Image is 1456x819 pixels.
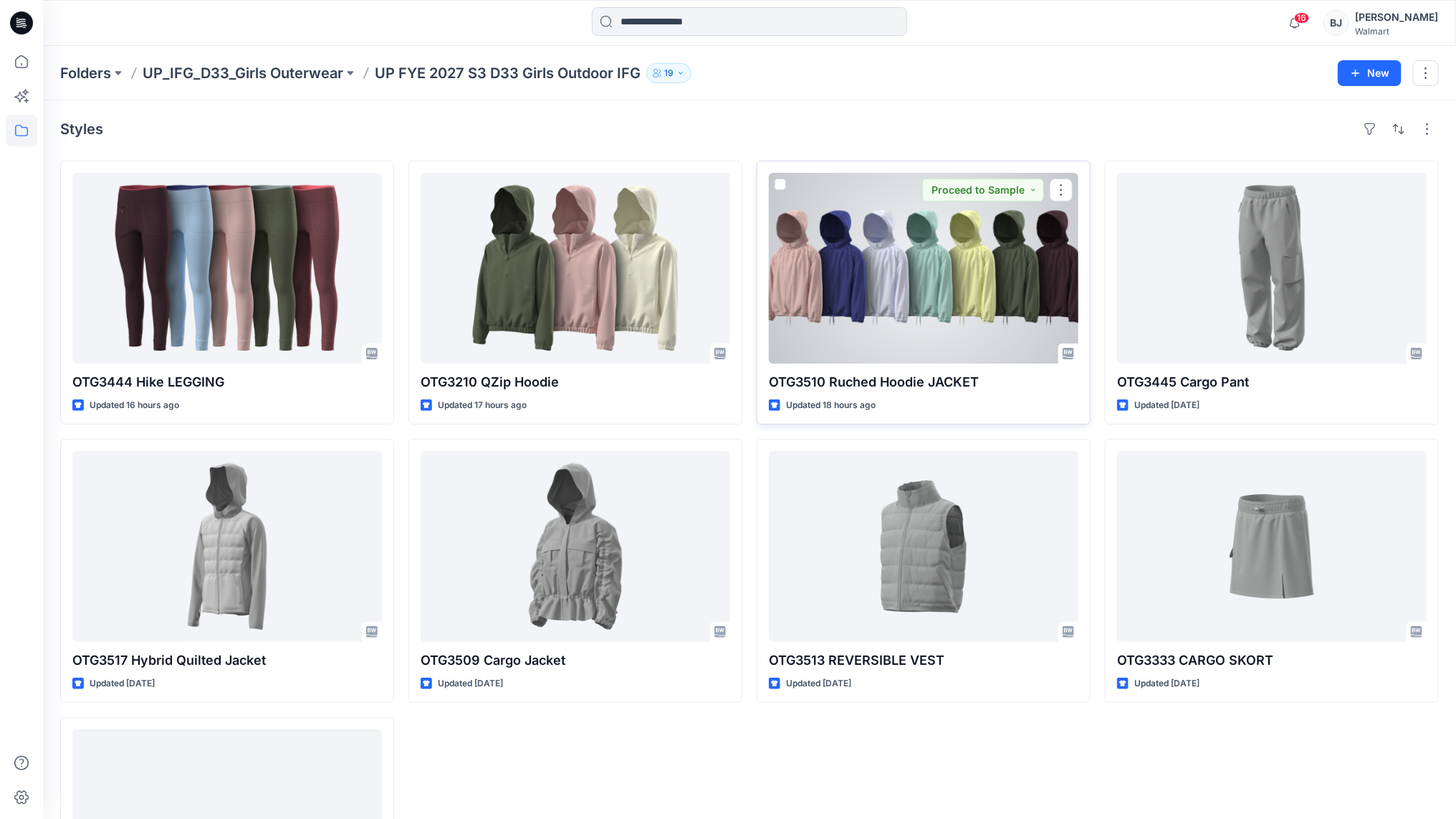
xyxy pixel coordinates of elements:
[72,650,382,671] p: OTG3517 Hybrid Quilted Jacket
[1117,372,1427,392] p: OTG3445 Cargo Pant
[421,650,730,671] p: OTG3509 Cargo Jacket
[1323,10,1349,36] div: BJ
[421,372,730,392] p: OTG3210 QZip Hoodie
[421,173,730,364] a: OTG3210 QZip Hoodie
[1134,676,1199,691] p: Updated [DATE]
[1134,398,1199,413] p: Updated [DATE]
[438,676,503,691] p: Updated [DATE]
[786,398,876,413] p: Updated 18 hours ago
[769,173,1078,364] a: OTG3510 Ruched Hoodie JACKET
[1117,451,1427,642] a: OTG3333 CARGO SKORT
[664,65,674,81] p: 19
[646,63,691,83] button: 19
[769,650,1078,671] p: OTG3513 REVERSIBLE VEST
[60,120,103,138] h4: Styles
[769,372,1078,392] p: OTG3510 Ruched Hoodie JACKET
[786,676,851,691] p: Updated [DATE]
[60,63,111,83] a: Folders
[90,398,179,413] p: Updated 16 hours ago
[1117,650,1427,671] p: OTG3333 CARGO SKORT
[1338,60,1402,86] button: New
[72,173,382,364] a: OTG3444 Hike LEGGING
[1294,12,1310,24] span: 16
[143,63,343,83] a: UP_IFG_D33_Girls Outerwear
[72,451,382,642] a: OTG3517 Hybrid Quilted Jacket
[1355,26,1438,37] div: Walmart
[72,372,382,392] p: OTG3444 Hike LEGGING
[375,63,641,83] p: UP FYE 2027 S3 D33 Girls Outdoor IFG
[421,451,730,642] a: OTG3509 Cargo Jacket
[1117,173,1427,364] a: OTG3445 Cargo Pant
[438,398,527,413] p: Updated 17 hours ago
[769,451,1078,642] a: OTG3513 REVERSIBLE VEST
[90,676,155,691] p: Updated [DATE]
[1355,9,1438,26] div: [PERSON_NAME]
